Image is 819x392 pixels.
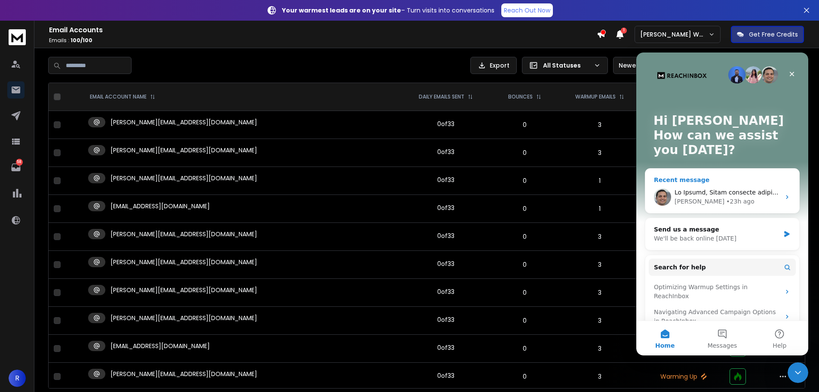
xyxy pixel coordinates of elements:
p: Emails : [49,37,597,44]
div: 0 of 33 [437,204,454,212]
button: R [9,370,26,387]
p: [PERSON_NAME][EMAIL_ADDRESS][DOMAIN_NAME] [110,370,257,378]
p: 0 [497,148,552,157]
div: EMAIL ACCOUNT NAME [90,93,155,100]
p: [PERSON_NAME][EMAIL_ADDRESS][DOMAIN_NAME] [110,286,257,294]
p: Warming Up [648,372,719,381]
div: 0 of 33 [437,176,454,184]
td: 3 [557,307,643,335]
strong: Your warmest leads are on your site [282,6,401,15]
td: 3 [557,363,643,391]
div: 0 of 33 [437,371,454,380]
p: BOUNCES [508,93,533,100]
td: 3 [557,111,643,139]
p: [EMAIL_ADDRESS][DOMAIN_NAME] [110,202,210,210]
span: 1 [621,28,627,34]
p: [PERSON_NAME][EMAIL_ADDRESS][DOMAIN_NAME] [110,314,257,322]
p: 58 [16,159,23,166]
p: 0 [497,288,552,297]
p: All Statuses [543,61,590,70]
p: 0 [497,260,552,269]
p: [PERSON_NAME][EMAIL_ADDRESS][DOMAIN_NAME] [110,174,257,182]
td: 3 [557,223,643,251]
p: – Turn visits into conversations [282,6,494,15]
button: Get Free Credits [731,26,804,43]
td: 3 [557,251,643,279]
a: Reach Out Now [501,3,553,17]
td: 3 [557,139,643,167]
td: 3 [557,279,643,307]
p: Reach Out Now [504,6,550,15]
p: DAILY EMAILS SENT [419,93,464,100]
td: 3 [557,335,643,363]
div: 0 of 33 [437,148,454,156]
img: logo [9,29,26,45]
p: WARMUP EMAILS [575,93,616,100]
p: 0 [497,316,552,325]
div: 0 of 33 [437,287,454,296]
p: [PERSON_NAME][EMAIL_ADDRESS][DOMAIN_NAME] [110,118,257,127]
p: 0 [497,372,552,381]
div: 0 of 33 [437,231,454,240]
p: [EMAIL_ADDRESS][DOMAIN_NAME] [110,342,210,350]
p: Get Free Credits [749,30,798,39]
p: [PERSON_NAME][EMAIL_ADDRESS][DOMAIN_NAME] [110,146,257,154]
p: [PERSON_NAME][EMAIL_ADDRESS][DOMAIN_NAME] [110,230,257,238]
p: 0 [497,120,552,129]
p: 0 [497,176,552,185]
button: Newest [613,57,669,74]
iframe: Intercom live chat [788,362,808,383]
iframe: Intercom live chat [636,52,808,355]
span: 100 / 100 [71,37,92,44]
button: Export [470,57,517,74]
p: [PERSON_NAME][EMAIL_ADDRESS][DOMAIN_NAME] [110,258,257,266]
div: 0 of 33 [437,120,454,128]
a: 58 [7,159,25,176]
td: 1 [557,167,643,195]
td: 1 [557,195,643,223]
div: 0 of 33 [437,259,454,268]
p: 0 [497,204,552,213]
div: 0 of 33 [437,315,454,324]
div: 0 of 33 [437,343,454,352]
h1: Email Accounts [49,25,597,35]
p: 0 [497,232,552,241]
p: [PERSON_NAME] Workspace [640,30,709,39]
p: 0 [497,344,552,353]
